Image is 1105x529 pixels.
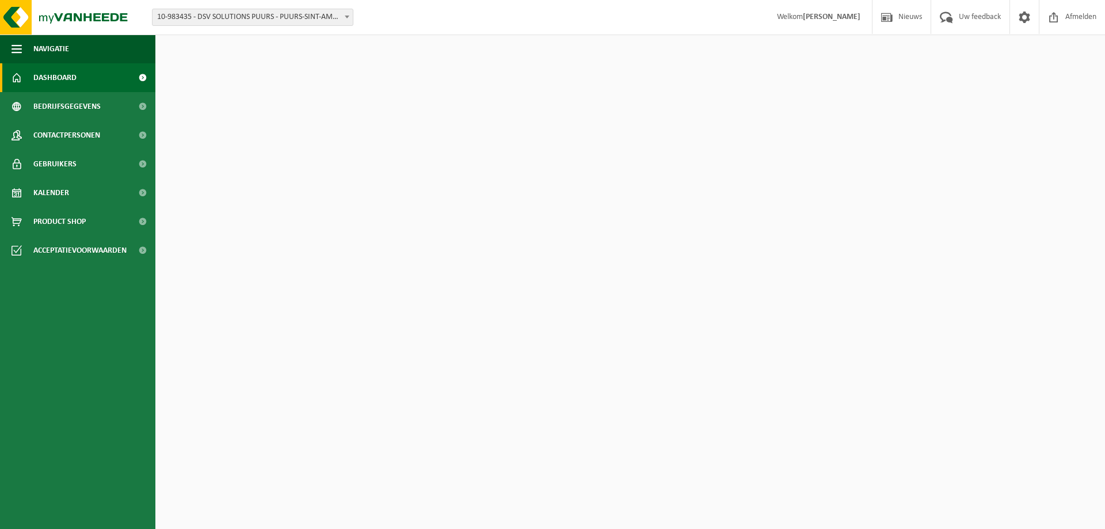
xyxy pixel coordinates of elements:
[33,178,69,207] span: Kalender
[803,13,860,21] strong: [PERSON_NAME]
[153,9,353,25] span: 10-983435 - DSV SOLUTIONS PUURS - PUURS-SINT-AMANDS
[33,63,77,92] span: Dashboard
[33,35,69,63] span: Navigatie
[33,92,101,121] span: Bedrijfsgegevens
[33,121,100,150] span: Contactpersonen
[33,150,77,178] span: Gebruikers
[33,207,86,236] span: Product Shop
[33,236,127,265] span: Acceptatievoorwaarden
[152,9,353,26] span: 10-983435 - DSV SOLUTIONS PUURS - PUURS-SINT-AMANDS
